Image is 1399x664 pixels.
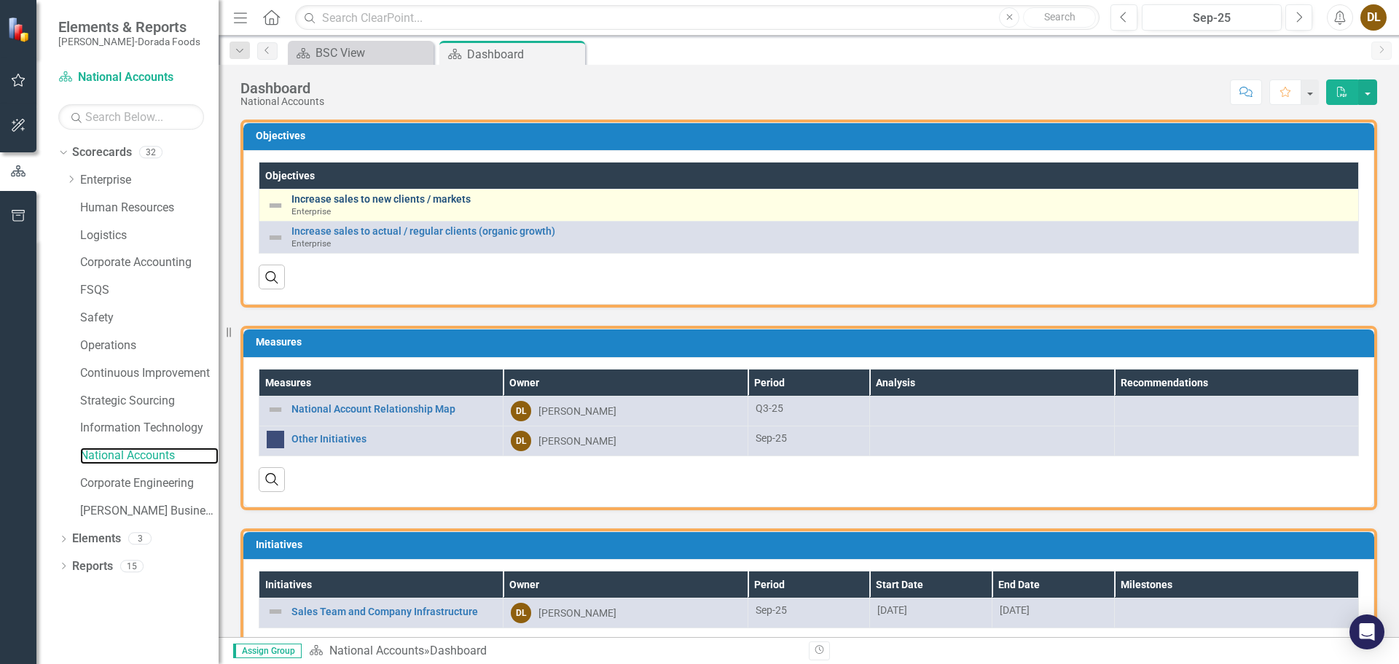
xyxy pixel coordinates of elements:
div: Q3-25 [756,401,863,415]
a: National Accounts [80,448,219,464]
h3: Measures [256,337,1367,348]
td: Double-Click to Edit Right Click for Context Menu [259,222,1359,254]
img: No Information [267,431,284,448]
button: DL [1360,4,1387,31]
a: [PERSON_NAME] Business Unit [80,503,219,520]
a: Safety [80,310,219,327]
a: National Account Relationship Map [291,404,495,415]
input: Search ClearPoint... [295,5,1100,31]
span: [DATE] [1000,604,1030,616]
a: Increase sales to new clients / markets [291,194,1351,205]
a: Corporate Accounting [80,254,219,271]
img: Not Defined [267,603,284,620]
a: Human Resources [80,200,219,216]
td: Double-Click to Edit Right Click for Context Menu [259,190,1359,222]
a: Increase sales to actual / regular clients (organic growth) [291,226,1351,237]
a: BSC View [291,44,430,62]
div: Sep-25 [756,431,863,445]
div: Dashboard [467,45,581,63]
div: BSC View [316,44,430,62]
span: [DATE] [877,604,907,616]
a: National Accounts [58,69,204,86]
span: Assign Group [233,644,302,658]
div: [PERSON_NAME] [538,434,616,448]
a: Continuous Improvement [80,365,219,382]
div: DL [511,401,531,421]
div: Sep-25 [756,603,863,617]
a: Information Technology [80,420,219,437]
a: Elements [72,531,121,547]
img: Not Defined [267,229,284,246]
img: ClearPoint Strategy [7,16,33,42]
td: Double-Click to Edit Right Click for Context Menu [259,426,503,456]
td: Double-Click to Edit [1114,396,1358,426]
a: Sales Team and Company Infrastructure [291,606,495,617]
a: Other Initiatives [291,434,495,445]
button: Sep-25 [1142,4,1282,31]
a: Scorecards [72,144,132,161]
a: National Accounts [329,644,424,657]
a: Reports [72,558,113,575]
div: Sep-25 [1147,9,1277,27]
span: Search [1044,11,1075,23]
small: [PERSON_NAME]-Dorada Foods [58,36,200,47]
div: [PERSON_NAME] [538,606,616,620]
div: DL [511,431,531,451]
img: Not Defined [267,197,284,214]
a: FSQS [80,282,219,299]
h3: Initiatives [256,539,1367,550]
td: Double-Click to Edit [1114,426,1358,456]
div: [PERSON_NAME] [538,404,616,418]
div: National Accounts [240,96,324,107]
span: Enterprise [291,238,331,249]
span: Elements & Reports [58,18,200,36]
a: Enterprise [80,172,219,189]
a: Logistics [80,227,219,244]
div: 3 [128,533,152,545]
div: DL [511,603,531,623]
input: Search Below... [58,104,204,130]
td: Double-Click to Edit Right Click for Context Menu [259,396,503,426]
h3: Objectives [256,130,1367,141]
button: Search [1023,7,1096,28]
td: Double-Click to Edit [870,396,1114,426]
span: Enterprise [291,206,331,216]
a: Strategic Sourcing [80,393,219,410]
div: Dashboard [240,80,324,96]
div: 32 [139,147,162,159]
div: Dashboard [430,644,487,657]
div: 15 [120,560,144,572]
a: Corporate Engineering [80,475,219,492]
td: Double-Click to Edit [870,426,1114,456]
div: Open Intercom Messenger [1349,614,1384,649]
td: Double-Click to Edit Right Click for Context Menu [259,598,503,628]
a: Operations [80,337,219,354]
div: » [309,643,798,660]
img: Not Defined [267,401,284,418]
